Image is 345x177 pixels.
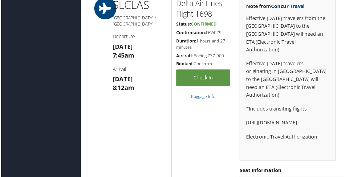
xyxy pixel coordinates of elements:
strong: Status: [176,21,191,27]
strong: 7:45am [112,51,134,60]
p: Effective [DATE] travelers from the [GEOGRAPHIC_DATA] to the [GEOGRAPHIC_DATA] will need an ETA (... [246,15,330,54]
strong: [DATE] [112,75,132,84]
strong: Confirmation: [176,30,206,36]
a: Check-in [176,70,230,87]
a: Concur Travel [272,3,306,10]
h5: Boeing 737-900 [176,53,230,59]
h5: 1 hours and 27 minutes [176,38,230,50]
span: Confirmed [191,21,217,27]
strong: Aircraft: [176,53,193,59]
h5: [GEOGRAPHIC_DATA] / [GEOGRAPHIC_DATA] [112,15,167,27]
p: Effective [DATE] travelers originating in [GEOGRAPHIC_DATA] to the [GEOGRAPHIC_DATA] will need an... [246,60,330,100]
strong: 8:12am [112,84,134,92]
p: *Includes transiting flights [246,106,330,114]
strong: Seat Information [240,168,282,175]
strong: [DATE] [112,43,132,51]
h4: Departure [112,33,167,40]
h4: Arrival [112,66,167,73]
strong: Note from [246,3,306,10]
p: [URL][DOMAIN_NAME] [246,120,330,128]
p: Electronic Travel Authorization [246,134,330,142]
h5: F6WRZ9 [176,30,230,36]
strong: Booked: [176,61,194,67]
h5: Confirmed [176,61,230,67]
strong: Duration: [176,38,196,44]
a: Baggage Info [191,94,216,100]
